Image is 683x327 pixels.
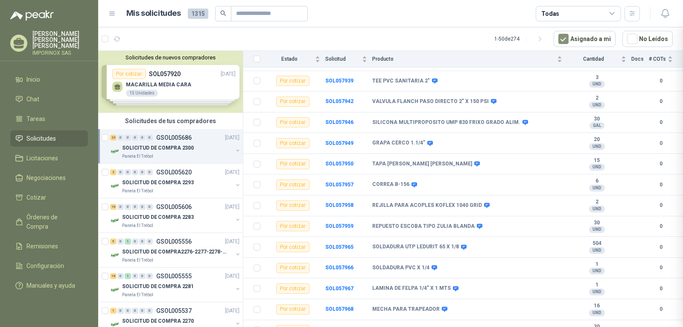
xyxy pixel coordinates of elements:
[26,281,75,290] span: Manuales y ayuda
[541,9,559,18] div: Todas
[26,134,56,143] span: Solicitudes
[10,277,88,294] a: Manuales y ayuda
[26,114,45,124] span: Tareas
[26,94,39,104] span: Chat
[26,75,40,84] span: Inicio
[10,10,54,21] img: Logo peakr
[10,150,88,166] a: Licitaciones
[10,189,88,206] a: Cotizar
[32,50,88,56] p: IMPORINOX SAS
[26,193,46,202] span: Cotizar
[188,9,208,19] span: 1315
[10,91,88,107] a: Chat
[10,238,88,254] a: Remisiones
[10,258,88,274] a: Configuración
[26,242,58,251] span: Remisiones
[10,111,88,127] a: Tareas
[10,209,88,235] a: Órdenes de Compra
[10,71,88,88] a: Inicio
[26,153,58,163] span: Licitaciones
[220,10,226,16] span: search
[26,261,64,271] span: Configuración
[10,170,88,186] a: Negociaciones
[126,7,181,20] h1: Mis solicitudes
[10,130,88,147] a: Solicitudes
[26,173,66,183] span: Negociaciones
[26,212,80,231] span: Órdenes de Compra
[32,31,88,49] p: [PERSON_NAME] [PERSON_NAME] [PERSON_NAME]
